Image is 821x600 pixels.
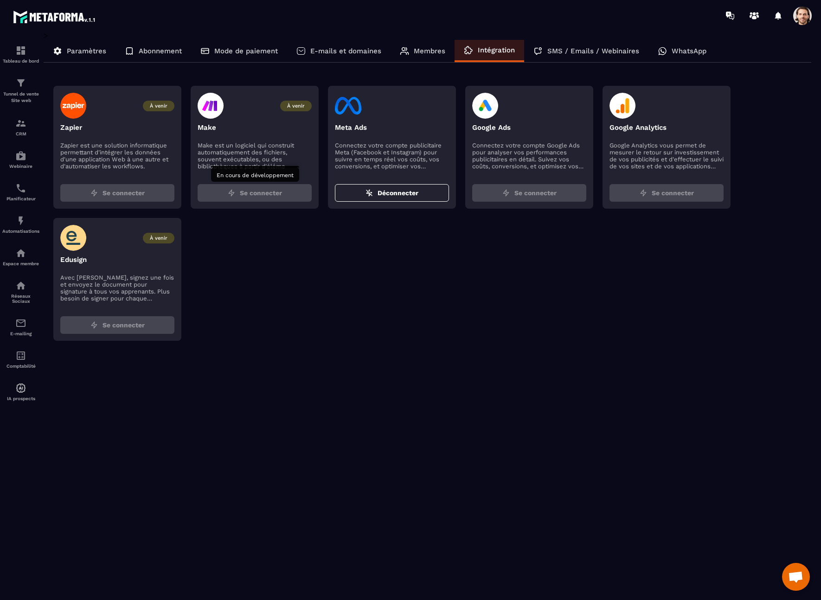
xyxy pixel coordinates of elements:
p: CRM [2,131,39,136]
img: formation [15,77,26,89]
p: Espace membre [2,261,39,266]
button: Se connecter [60,184,174,202]
p: Paramètres [67,47,106,55]
p: Réseaux Sociaux [2,294,39,304]
p: Google Analytics [609,123,724,132]
span: Déconnecter [378,188,418,198]
a: schedulerschedulerPlanificateur [2,176,39,208]
p: Avec [PERSON_NAME], signez une fois et envoyez le document pour signature à tous vos apprenants. ... [60,274,174,302]
p: E-mails et domaines [310,47,381,55]
a: accountantaccountantComptabilité [2,343,39,376]
p: Edusign [60,255,174,264]
p: Google Ads [472,123,586,132]
div: > [44,31,812,355]
p: Webinaire [2,164,39,169]
img: make-logo.47d65c36.svg [198,93,224,119]
p: Google Analytics vous permet de mesurer le retour sur investissement de vos publicités et d'effec... [609,142,724,170]
p: Comptabilité [2,364,39,369]
a: automationsautomationsEspace membre [2,241,39,273]
img: zap-off.84e09383.svg [366,189,373,197]
img: social-network [15,280,26,291]
p: Mode de paiement [214,47,278,55]
p: WhatsApp [672,47,706,55]
img: automations [15,248,26,259]
span: À venir [143,233,174,243]
p: Tableau de bord [2,58,39,64]
p: IA prospects [2,396,39,401]
button: Se connecter [198,184,312,202]
img: zap.8ac5aa27.svg [502,189,510,197]
img: facebook-logo.eb727249.svg [335,93,361,119]
p: Zapier est une solution informatique permettant d'intégrer les données d'une application Web à un... [60,142,174,170]
img: zapier-logo.003d59f5.svg [60,93,87,119]
a: formationformationCRM [2,111,39,143]
img: formation [15,118,26,129]
a: automationsautomationsAutomatisations [2,208,39,241]
button: Se connecter [609,184,724,202]
p: Connectez votre compte Google Ads pour analyser vos performances publicitaires en détail. Suivez ... [472,142,586,170]
span: À venir [143,101,174,111]
img: scheduler [15,183,26,194]
img: zap.8ac5aa27.svg [90,321,98,329]
img: zap.8ac5aa27.svg [640,189,647,197]
img: accountant [15,350,26,361]
img: email [15,318,26,329]
span: Se connecter [103,320,145,330]
img: automations [15,383,26,394]
img: google-ads-logo.4cdbfafa.svg [472,93,499,119]
a: formationformationTunnel de vente Site web [2,70,39,111]
a: emailemailE-mailing [2,311,39,343]
img: formation [15,45,26,56]
img: zap.8ac5aa27.svg [228,189,235,197]
a: automationsautomationsWebinaire [2,143,39,176]
p: E-mailing [2,331,39,336]
a: social-networksocial-networkRéseaux Sociaux [2,273,39,311]
span: Se connecter [103,188,145,198]
p: Make est un logiciel qui construit automatiquement des fichiers, souvent exécutables, ou des bibl... [198,142,312,170]
img: automations [15,150,26,161]
p: Make [198,123,312,132]
img: google-analytics-logo.594682c4.svg [609,93,636,119]
p: Meta Ads [335,123,449,132]
button: Déconnecter [335,184,449,202]
p: Planificateur [2,196,39,201]
p: Abonnement [139,47,182,55]
button: Se connecter [60,316,174,334]
span: Se connecter [240,188,282,198]
img: zap.8ac5aa27.svg [90,189,98,197]
p: Automatisations [2,229,39,234]
p: Connectez votre compte publicitaire Meta (Facebook et Instagram) pour suivre en temps réel vos co... [335,142,449,170]
p: Membres [414,47,445,55]
p: Zapier [60,123,174,132]
span: En cours de développement [217,172,294,179]
button: Se connecter [472,184,586,202]
p: SMS / Emails / Webinaires [547,47,639,55]
span: À venir [280,101,312,111]
p: Tunnel de vente Site web [2,91,39,104]
img: automations [15,215,26,226]
p: Intégration [478,46,515,54]
span: Se connecter [652,188,694,198]
img: logo [13,8,96,25]
div: Open chat [782,563,810,591]
img: edusign-logo.5fe905fa.svg [60,225,87,251]
span: Se connecter [514,188,557,198]
a: formationformationTableau de bord [2,38,39,70]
